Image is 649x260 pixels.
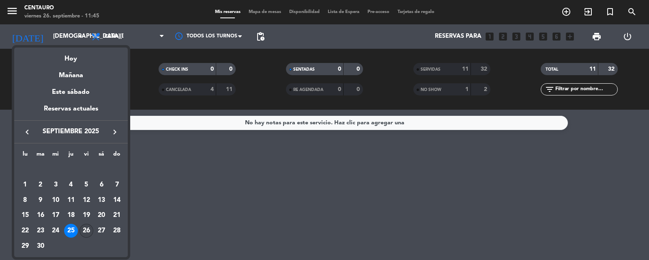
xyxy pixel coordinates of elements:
td: 12 de septiembre de 2025 [79,193,94,208]
div: 9 [34,193,47,207]
th: martes [33,149,48,162]
td: 2 de septiembre de 2025 [33,177,48,193]
td: 3 de septiembre de 2025 [48,177,63,193]
th: sábado [94,149,110,162]
td: 5 de septiembre de 2025 [79,177,94,193]
div: 25 [64,224,78,238]
td: 10 de septiembre de 2025 [48,193,63,208]
div: Mañana [14,64,128,81]
td: 17 de septiembre de 2025 [48,208,63,223]
div: 1 [18,178,32,192]
div: 8 [18,193,32,207]
div: 2 [34,178,47,192]
td: 28 de septiembre de 2025 [109,223,125,238]
button: keyboard_arrow_right [107,127,122,137]
div: 26 [80,224,93,238]
div: 15 [18,208,32,222]
div: 27 [95,224,108,238]
td: 6 de septiembre de 2025 [94,177,110,193]
div: 7 [110,178,124,192]
div: 22 [18,224,32,238]
div: 5 [80,178,93,192]
td: 8 de septiembre de 2025 [17,193,33,208]
td: 23 de septiembre de 2025 [33,223,48,238]
th: viernes [79,149,94,162]
td: 25 de septiembre de 2025 [63,223,79,238]
div: 11 [64,193,78,207]
th: lunes [17,149,33,162]
td: 15 de septiembre de 2025 [17,208,33,223]
td: 14 de septiembre de 2025 [109,193,125,208]
td: 16 de septiembre de 2025 [33,208,48,223]
div: 13 [95,193,108,207]
td: 9 de septiembre de 2025 [33,193,48,208]
div: 20 [95,208,108,222]
div: 19 [80,208,93,222]
div: 24 [49,224,62,238]
div: 6 [95,178,108,192]
th: jueves [63,149,79,162]
th: domingo [109,149,125,162]
div: 10 [49,193,62,207]
div: 23 [34,224,47,238]
div: 12 [80,193,93,207]
td: 22 de septiembre de 2025 [17,223,33,238]
span: septiembre 2025 [34,126,107,137]
td: 29 de septiembre de 2025 [17,238,33,254]
div: 4 [64,178,78,192]
div: 18 [64,208,78,222]
td: 11 de septiembre de 2025 [63,193,79,208]
td: 4 de septiembre de 2025 [63,177,79,193]
td: 7 de septiembre de 2025 [109,177,125,193]
td: 27 de septiembre de 2025 [94,223,110,238]
th: miércoles [48,149,63,162]
td: 19 de septiembre de 2025 [79,208,94,223]
div: Hoy [14,48,128,64]
td: 26 de septiembre de 2025 [79,223,94,238]
div: 17 [49,208,62,222]
td: 1 de septiembre de 2025 [17,177,33,193]
td: 20 de septiembre de 2025 [94,208,110,223]
i: keyboard_arrow_right [110,127,120,137]
div: Reservas actuales [14,104,128,120]
td: 21 de septiembre de 2025 [109,208,125,223]
td: 18 de septiembre de 2025 [63,208,79,223]
td: 30 de septiembre de 2025 [33,238,48,254]
div: 29 [18,239,32,253]
button: keyboard_arrow_left [20,127,34,137]
div: 16 [34,208,47,222]
div: 14 [110,193,124,207]
div: 28 [110,224,124,238]
div: 3 [49,178,62,192]
div: Este sábado [14,81,128,104]
i: keyboard_arrow_left [22,127,32,137]
div: 30 [34,239,47,253]
td: SEP. [17,162,125,177]
td: 13 de septiembre de 2025 [94,193,110,208]
div: 21 [110,208,124,222]
td: 24 de septiembre de 2025 [48,223,63,238]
